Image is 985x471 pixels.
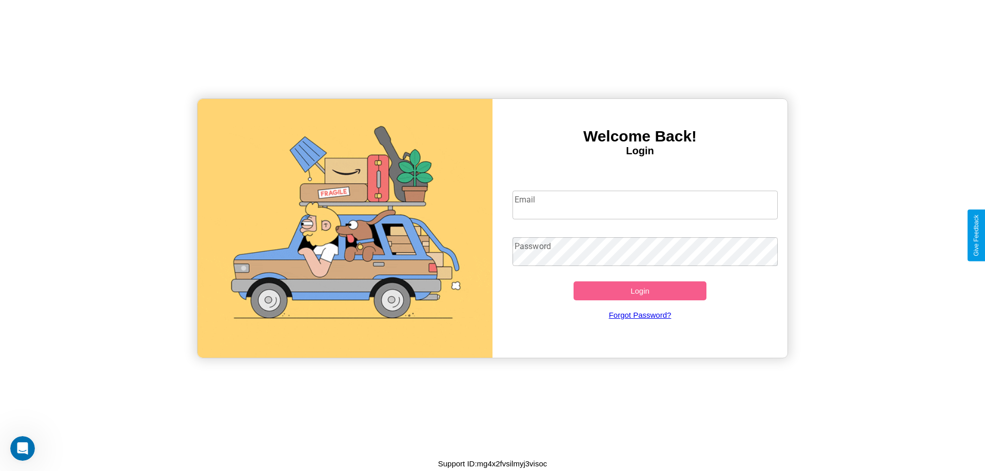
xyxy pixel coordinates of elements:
[10,436,35,461] iframe: Intercom live chat
[198,99,493,358] img: gif
[438,457,547,470] p: Support ID: mg4x2fvsilmyj3visoc
[973,215,980,256] div: Give Feedback
[574,281,706,300] button: Login
[493,145,787,157] h4: Login
[507,300,773,330] a: Forgot Password?
[493,128,787,145] h3: Welcome Back!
